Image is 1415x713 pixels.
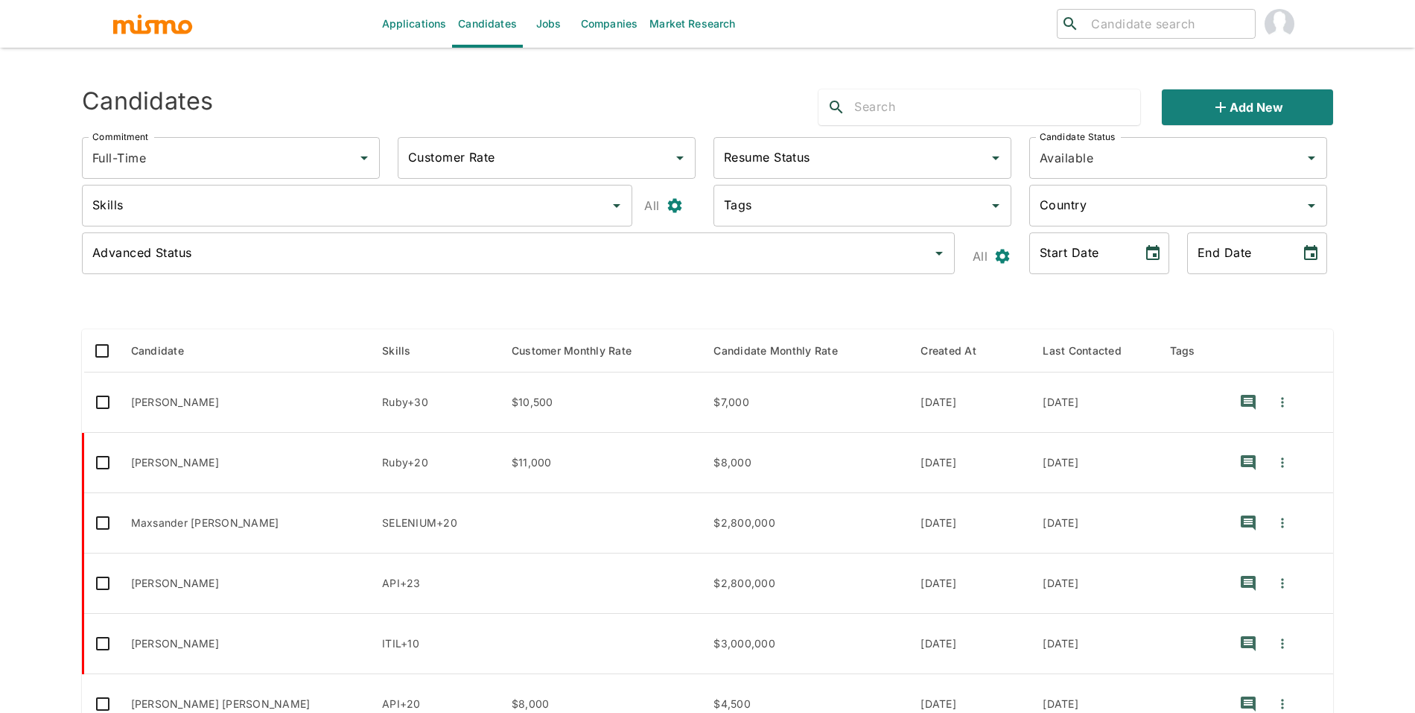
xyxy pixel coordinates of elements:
[1031,329,1157,373] th: Last Contacted
[1138,238,1168,268] button: Choose date
[382,395,488,410] p: Ruby, Docker, RSpec, Ruby on Rails, AWS, React, Golang, Grafana, GitLab, AWS CloudWatch, Datadog,...
[1296,238,1326,268] button: Choose date
[909,554,1031,614] td: [DATE]
[119,433,371,493] td: [PERSON_NAME]
[131,342,203,360] span: Candidate
[1265,9,1294,39] img: Maria Lujan Ciommo
[82,86,214,116] h4: Candidates
[909,493,1031,554] td: [DATE]
[1085,13,1249,34] input: Candidate search
[1230,626,1266,662] button: recent-notes
[1040,130,1115,143] label: Candidate Status
[370,329,500,373] th: Skills
[112,13,194,35] img: logo
[1162,89,1333,125] button: Add new
[500,433,702,493] td: $11,000
[909,373,1031,433] td: [DATE]
[909,614,1031,674] td: [DATE]
[1266,505,1299,541] button: Quick Actions
[713,342,857,360] span: Candidate Monthly Rate
[1301,148,1322,168] button: Open
[1266,445,1299,481] button: Quick Actions
[1301,195,1322,216] button: Open
[1266,626,1299,662] button: Quick Actions
[985,148,1006,168] button: Open
[119,554,371,614] td: [PERSON_NAME]
[1230,505,1266,541] button: recent-notes
[1230,565,1266,601] button: recent-notes
[354,148,375,168] button: Open
[606,195,627,216] button: Open
[92,130,148,143] label: Commitment
[702,373,909,433] td: $7,000
[1031,554,1157,614] td: [DATE]
[702,493,909,554] td: $2,800,000
[670,148,690,168] button: Open
[973,246,988,267] p: All
[382,636,488,651] p: ITIL, Data Protection, JavaScript, Node.js, Python, Data Analysis, SQL, CSS, HTML, POWER BI, Tableau
[1031,493,1157,554] td: [DATE]
[702,554,909,614] td: $2,800,000
[920,342,996,360] span: Created At
[1031,433,1157,493] td: [DATE]
[119,614,371,674] td: [PERSON_NAME]
[1029,232,1132,274] input: MM/DD/YYYY
[1187,232,1290,274] input: MM/DD/YYYY
[119,493,371,554] td: Maxsander [PERSON_NAME]
[1031,614,1157,674] td: [DATE]
[818,89,854,125] button: search
[382,697,488,712] p: API, Ruby, Ruby on Rails, REST, MySQL, jQuery, MongoDB, Firebase, AWS, Google Cloud Platform, Doc...
[909,433,1031,493] td: [DATE]
[929,243,950,264] button: Open
[985,195,1006,216] button: Open
[1158,329,1219,373] th: Tags
[644,195,659,216] p: All
[702,614,909,674] td: $3,000,000
[382,455,488,470] p: Ruby, API, TypeScript, Amazon Web Services, AWS, MongoDB, Serverless, MICROSERVICE, Bootstrap, Gi...
[382,576,488,591] p: API, Agile, Confluence, SCRUM, USER INTERFACE, CI/CD, JavaScript, Pytest, Python, Amazon Web Serv...
[382,516,488,530] p: SELENIUM, Jmeter, Agile, SCRUM, API, Test Automation, TestRail, Confluence, JIRA, Microsoft SQL S...
[500,373,702,433] td: $10,500
[1031,373,1157,433] td: [DATE]
[854,95,1140,119] input: Search
[512,342,651,360] span: Customer Monthly Rate
[702,433,909,493] td: $8,000
[1266,384,1299,420] button: Quick Actions
[1230,445,1266,481] button: recent-notes
[1230,384,1266,420] button: recent-notes
[119,373,371,433] td: [PERSON_NAME]
[1266,565,1299,601] button: Quick Actions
